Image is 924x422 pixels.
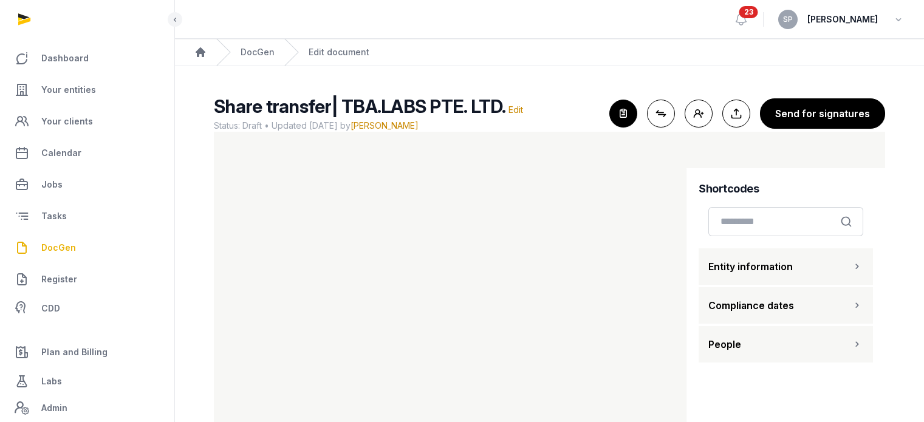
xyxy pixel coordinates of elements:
[41,272,77,287] span: Register
[41,83,96,97] span: Your entities
[41,374,62,389] span: Labs
[41,51,89,66] span: Dashboard
[10,338,165,367] a: Plan and Billing
[10,138,165,168] a: Calendar
[760,98,885,129] button: Send for signatures
[778,10,798,29] button: SP
[10,75,165,104] a: Your entities
[41,345,108,359] span: Plan and Billing
[41,240,76,255] span: DocGen
[214,95,506,117] span: Share transfer| TBA.LABS PTE. LTD.
[10,265,165,294] a: Register
[10,170,165,199] a: Jobs
[10,44,165,73] a: Dashboard
[41,146,81,160] span: Calendar
[241,46,275,58] a: DocGen
[699,180,873,197] h4: Shortcodes
[783,16,793,23] span: SP
[10,233,165,262] a: DocGen
[10,396,165,420] a: Admin
[708,259,793,274] span: Entity information
[10,367,165,396] a: Labs
[41,114,93,129] span: Your clients
[10,202,165,231] a: Tasks
[41,209,67,223] span: Tasks
[175,39,924,66] nav: Breadcrumb
[214,120,600,132] span: Status: Draft • Updated [DATE] by
[41,301,60,316] span: CDD
[699,287,873,324] button: Compliance dates
[10,107,165,136] a: Your clients
[41,401,67,415] span: Admin
[807,12,878,27] span: [PERSON_NAME]
[699,248,873,285] button: Entity information
[309,46,369,58] div: Edit document
[10,296,165,321] a: CDD
[351,120,419,131] span: [PERSON_NAME]
[708,298,794,313] span: Compliance dates
[699,326,873,362] button: People
[739,6,758,18] span: 23
[708,337,741,352] span: People
[41,177,63,192] span: Jobs
[508,104,523,115] span: Edit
